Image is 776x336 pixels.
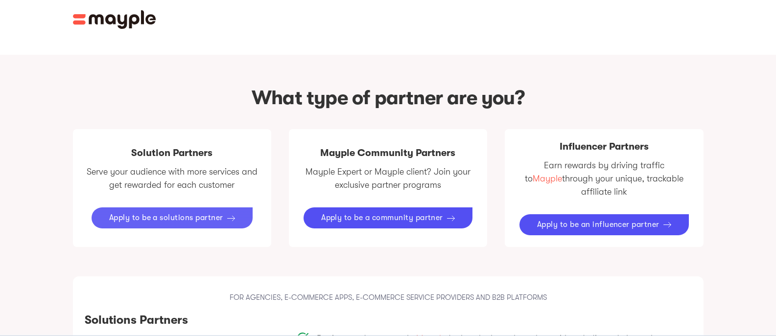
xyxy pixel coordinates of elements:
p: Mayple Expert or Mayple client? Join your exclusive partner programs [301,165,475,192]
div: Apply to be a solutions partner [109,213,223,223]
h3: Solutions Partners [85,313,692,327]
span: Mayple [533,174,562,183]
h4: Influencer Partners [560,141,649,153]
h4: Solution Partners [131,147,212,159]
div: Apply to be a community partner [321,213,443,223]
img: Mayple logo [73,10,156,29]
h4: Mayple Community Partners [320,147,455,159]
h2: What type of partner are you? [73,84,704,112]
p: Serve your audience with more services and get rewarded for each customer [85,165,259,192]
a: Apply to be an influencer partner [519,214,689,235]
div: Apply to be an influencer partner [537,220,659,229]
a: Apply to be a community partner [304,207,472,228]
p: Earn rewards by driving traffic to through your unique, trackable affiliate link [517,159,691,199]
p: FOR AGENCIES, E-COMMERCE APPS, E-COMMERCE SERVICE PROVIDERS AND B2B PLATFORMS [85,292,692,303]
a: Apply to be a solutions partner [92,207,253,228]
